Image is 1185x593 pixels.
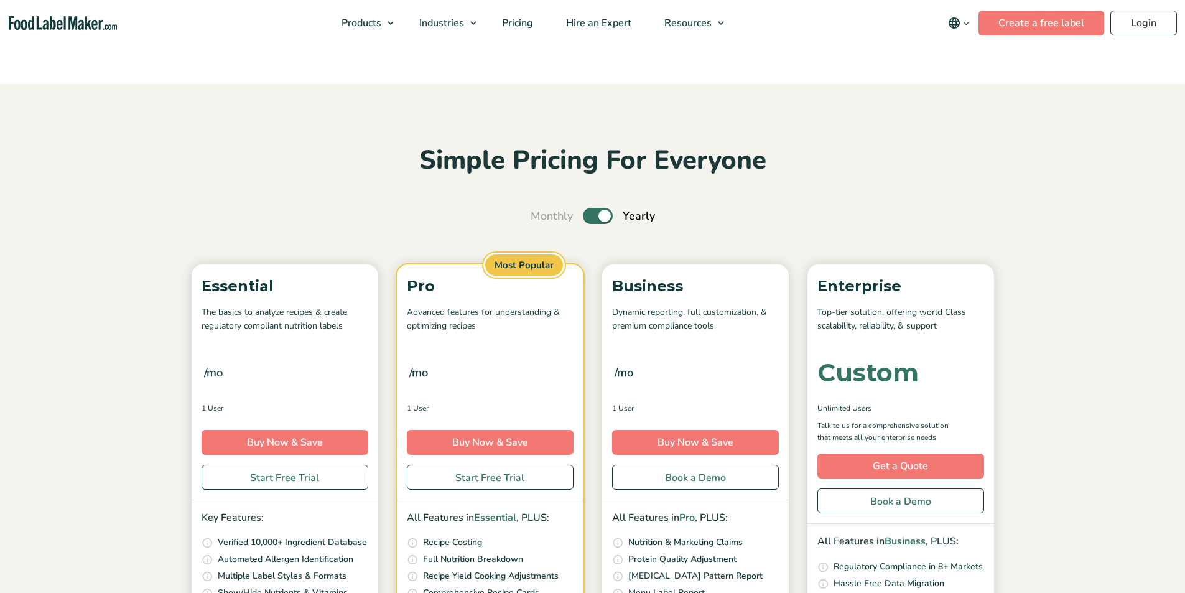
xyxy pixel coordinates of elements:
[885,535,926,548] span: Business
[218,553,353,566] p: Automated Allergen Identification
[817,454,984,479] a: Get a Quote
[612,403,634,414] span: 1 User
[474,511,516,525] span: Essential
[628,553,737,566] p: Protein Quality Adjustment
[407,403,429,414] span: 1 User
[202,306,368,334] p: The basics to analyze recipes & create regulatory compliant nutrition labels
[407,465,574,490] a: Start Free Trial
[612,274,779,298] p: Business
[409,364,428,381] span: /mo
[612,430,779,455] a: Buy Now & Save
[623,208,655,225] span: Yearly
[423,553,523,566] p: Full Nutrition Breakdown
[483,253,565,278] span: Most Popular
[817,420,960,444] p: Talk to us for a comprehensive solution that meets all your enterprise needs
[679,511,695,525] span: Pro
[423,536,482,549] p: Recipe Costing
[562,16,633,30] span: Hire an Expert
[338,16,383,30] span: Products
[628,569,763,583] p: [MEDICAL_DATA] Pattern Report
[407,306,574,334] p: Advanced features for understanding & optimizing recipes
[218,569,346,583] p: Multiple Label Styles & Formats
[583,208,613,224] label: Toggle
[204,364,223,381] span: /mo
[202,465,368,490] a: Start Free Trial
[498,16,534,30] span: Pricing
[423,569,559,583] p: Recipe Yield Cooking Adjustments
[817,274,984,298] p: Enterprise
[218,536,367,549] p: Verified 10,000+ Ingredient Database
[817,360,919,385] div: Custom
[202,510,368,526] p: Key Features:
[407,274,574,298] p: Pro
[661,16,713,30] span: Resources
[407,430,574,455] a: Buy Now & Save
[531,208,573,225] span: Monthly
[978,11,1104,35] a: Create a free label
[202,430,368,455] a: Buy Now & Save
[416,16,465,30] span: Industries
[612,510,779,526] p: All Features in , PLUS:
[185,144,1000,178] h2: Simple Pricing For Everyone
[612,306,779,334] p: Dynamic reporting, full customization, & premium compliance tools
[615,364,633,381] span: /mo
[202,403,223,414] span: 1 User
[817,534,984,550] p: All Features in , PLUS:
[202,274,368,298] p: Essential
[834,577,944,591] p: Hassle Free Data Migration
[817,488,984,513] a: Book a Demo
[407,510,574,526] p: All Features in , PLUS:
[628,536,743,549] p: Nutrition & Marketing Claims
[817,306,984,334] p: Top-tier solution, offering world Class scalability, reliability, & support
[1110,11,1177,35] a: Login
[817,403,871,414] span: Unlimited Users
[834,560,983,574] p: Regulatory Compliance in 8+ Markets
[612,465,779,490] a: Book a Demo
